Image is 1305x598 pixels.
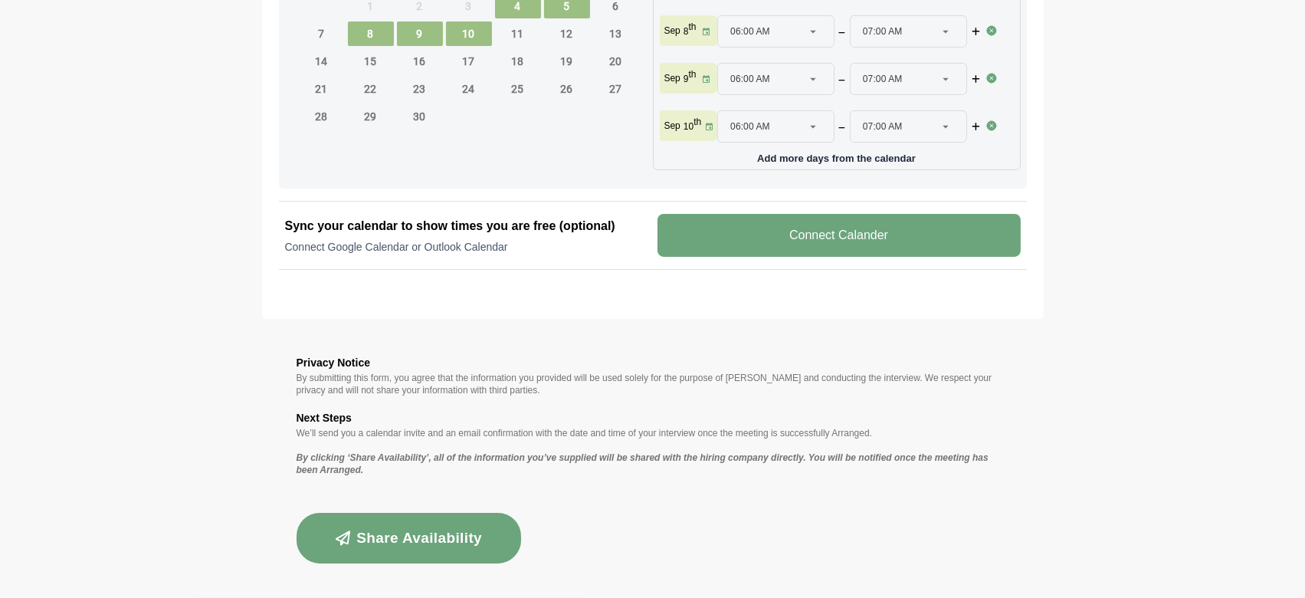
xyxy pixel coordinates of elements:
sup: th [689,69,697,80]
h2: Sync your calendar to show times you are free (optional) [285,217,648,235]
span: Saturday, September 13, 2025 [593,21,639,46]
strong: 9 [684,74,689,84]
span: Saturday, September 20, 2025 [593,49,639,74]
span: Sunday, September 7, 2025 [299,21,345,46]
p: Add more days from the calendar [660,147,1014,163]
sup: th [689,21,697,32]
span: Thursday, September 25, 2025 [495,77,541,101]
span: Sunday, September 14, 2025 [299,49,345,74]
p: By submitting this form, you agree that the information you provided will be used solely for the ... [297,372,1009,396]
span: Wednesday, September 10, 2025 [446,21,492,46]
span: 07:00 AM [863,111,903,142]
span: 06:00 AM [730,16,770,47]
span: 07:00 AM [863,16,903,47]
span: Saturday, September 27, 2025 [593,77,639,101]
span: Sunday, September 21, 2025 [299,77,345,101]
span: 06:00 AM [730,111,770,142]
strong: 10 [684,121,693,132]
span: Friday, September 12, 2025 [544,21,590,46]
p: By clicking ‘Share Availability’, all of the information you’ve supplied will be shared with the ... [297,452,1009,476]
span: Tuesday, September 9, 2025 [397,21,443,46]
p: Sep [664,72,680,84]
p: Connect Google Calendar or Outlook Calendar [285,239,648,255]
span: 07:00 AM [863,64,903,94]
span: Thursday, September 18, 2025 [495,49,541,74]
p: Sep [664,120,680,132]
h3: Privacy Notice [297,353,1009,372]
span: Wednesday, September 24, 2025 [446,77,492,101]
p: Sep [664,25,680,37]
span: Friday, September 19, 2025 [544,49,590,74]
span: Sunday, September 28, 2025 [299,104,345,129]
span: Wednesday, September 17, 2025 [446,49,492,74]
sup: th [693,117,701,127]
span: Monday, September 8, 2025 [348,21,394,46]
span: Tuesday, September 30, 2025 [397,104,443,129]
span: Monday, September 22, 2025 [348,77,394,101]
p: We’ll send you a calendar invite and an email confirmation with the date and time of your intervi... [297,427,1009,439]
span: Tuesday, September 16, 2025 [397,49,443,74]
span: Monday, September 29, 2025 [348,104,394,129]
h3: Next Steps [297,409,1009,427]
v-button: Connect Calander [657,214,1021,257]
span: Thursday, September 11, 2025 [495,21,541,46]
span: Friday, September 26, 2025 [544,77,590,101]
span: 06:00 AM [730,64,770,94]
strong: 8 [684,26,689,37]
span: Tuesday, September 23, 2025 [397,77,443,101]
button: Share Availability [297,513,522,563]
span: Monday, September 15, 2025 [348,49,394,74]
